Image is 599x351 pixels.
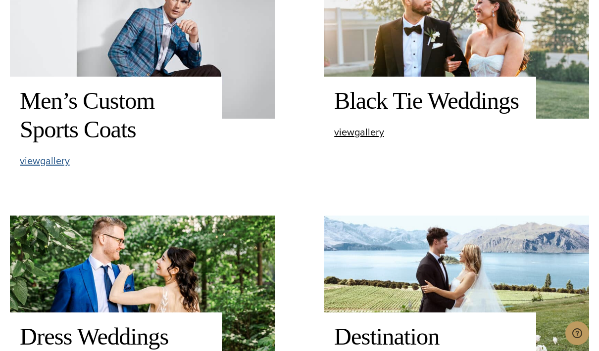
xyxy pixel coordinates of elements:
span: view gallery [334,125,384,139]
a: viewgallery [334,127,384,137]
a: viewgallery [20,156,70,166]
h2: Men’s Custom Sports Coats [20,87,212,144]
iframe: Opens a widget where you can chat to one of our agents [565,321,589,346]
h2: Black Tie Weddings [334,87,526,115]
h2: Dress Weddings [20,322,212,351]
span: view gallery [20,153,70,168]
